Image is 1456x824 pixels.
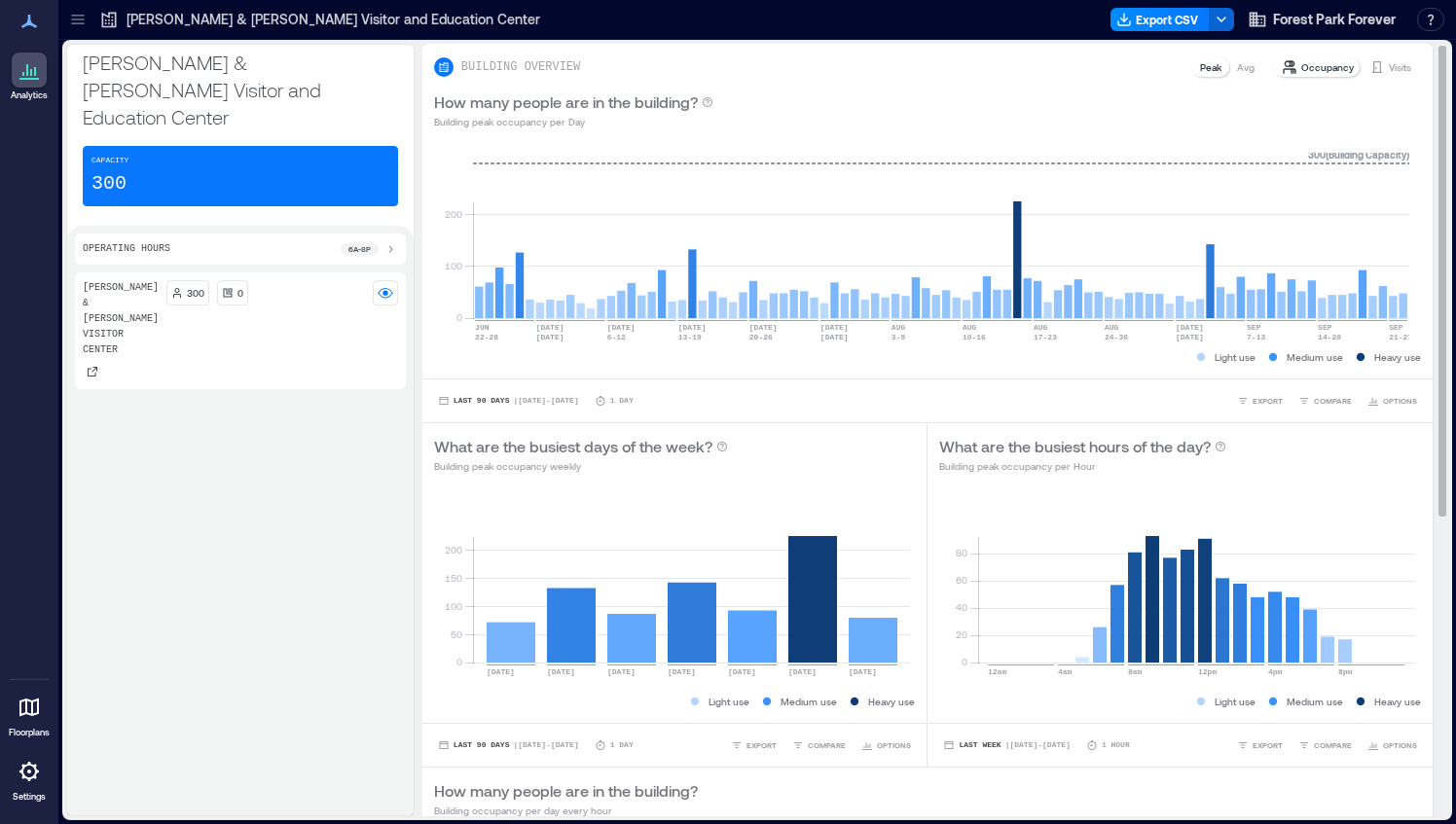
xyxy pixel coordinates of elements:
[1364,391,1421,411] button: OPTIONS
[962,656,967,667] tspan: 0
[956,574,967,586] tspan: 60
[988,667,1006,676] text: 12am
[607,323,636,332] text: [DATE]
[91,155,128,166] p: Capacity
[808,739,846,751] span: COMPARE
[1176,323,1204,332] text: [DATE]
[668,667,696,676] text: [DATE]
[1389,59,1411,75] p: Visits
[610,395,634,407] p: 1 Day
[536,333,564,341] text: [DATE]
[868,694,915,709] p: Heavy use
[456,656,462,667] tspan: 0
[820,323,849,332] text: [DATE]
[237,285,243,301] p: 0
[1215,349,1256,365] p: Light use
[1110,8,1210,31] button: Export CSV
[1389,323,1403,332] text: SEP
[963,333,986,341] text: 10-16
[3,684,55,744] a: Floorplans
[547,667,575,676] text: [DATE]
[956,601,967,613] tspan: 40
[348,243,371,255] p: 6a - 8p
[487,667,515,676] text: [DATE]
[461,59,580,75] p: BUILDING OVERVIEW
[1034,333,1057,341] text: 17-23
[1128,667,1143,676] text: 8am
[1389,333,1412,341] text: 21-27
[434,458,728,474] p: Building peak occupancy weekly
[1176,333,1204,341] text: [DATE]
[475,323,490,332] text: JUN
[1200,59,1221,75] p: Peak
[5,47,54,107] a: Analytics
[127,10,540,29] p: [PERSON_NAME] & [PERSON_NAME] Visitor and Education Center
[1215,694,1256,709] p: Light use
[727,735,781,755] button: EXPORT
[1233,735,1287,755] button: EXPORT
[1318,333,1341,341] text: 14-20
[1237,59,1255,75] p: Avg
[1383,395,1417,407] span: OPTIONS
[788,735,850,755] button: COMPARE
[892,333,906,341] text: 3-9
[6,748,53,808] a: Settings
[607,667,636,676] text: [DATE]
[445,544,462,555] tspan: 200
[610,739,634,751] p: 1 Day
[939,735,1074,755] button: Last Week |[DATE]-[DATE]
[83,49,398,130] p: [PERSON_NAME] & [PERSON_NAME] Visitor and Education Center
[749,333,773,341] text: 20-26
[1233,391,1287,411] button: EXPORT
[607,333,626,341] text: 6-12
[536,323,564,332] text: [DATE]
[445,208,462,220] tspan: 200
[1301,59,1354,75] p: Occupancy
[1294,391,1356,411] button: COMPARE
[857,735,915,755] button: OPTIONS
[456,311,462,323] tspan: 0
[746,739,777,751] span: EXPORT
[1247,323,1261,332] text: SEP
[1273,10,1396,29] span: Forest Park Forever
[9,727,50,738] p: Floorplans
[1247,333,1265,341] text: 7-13
[820,333,849,341] text: [DATE]
[1374,694,1421,709] p: Heavy use
[877,739,911,751] span: OPTIONS
[13,791,46,803] p: Settings
[678,323,707,332] text: [DATE]
[1294,735,1356,755] button: COMPARE
[434,779,698,803] p: How many people are in the building?
[187,285,204,301] p: 300
[1268,667,1283,676] text: 4pm
[1287,694,1343,709] p: Medium use
[1034,323,1048,332] text: AUG
[963,323,977,332] text: AUG
[475,333,498,341] text: 22-28
[1364,735,1421,755] button: OPTIONS
[451,628,462,640] tspan: 50
[678,333,702,341] text: 13-19
[445,572,462,584] tspan: 150
[434,803,698,818] p: Building occupancy per day every hour
[83,241,170,257] p: Operating Hours
[1314,739,1352,751] span: COMPARE
[1338,667,1353,676] text: 8pm
[434,90,698,114] p: How many people are in the building?
[1253,395,1283,407] span: EXPORT
[1105,333,1128,341] text: 24-30
[1318,323,1332,332] text: SEP
[1374,349,1421,365] p: Heavy use
[91,170,127,197] p: 300
[445,260,462,271] tspan: 100
[781,694,837,709] p: Medium use
[956,547,967,558] tspan: 80
[1242,4,1401,35] button: Forest Park Forever
[434,391,583,411] button: Last 90 Days |[DATE]-[DATE]
[939,458,1226,474] p: Building peak occupancy per Hour
[892,323,906,332] text: AUG
[956,628,967,640] tspan: 20
[445,600,462,612] tspan: 100
[1198,667,1217,676] text: 12pm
